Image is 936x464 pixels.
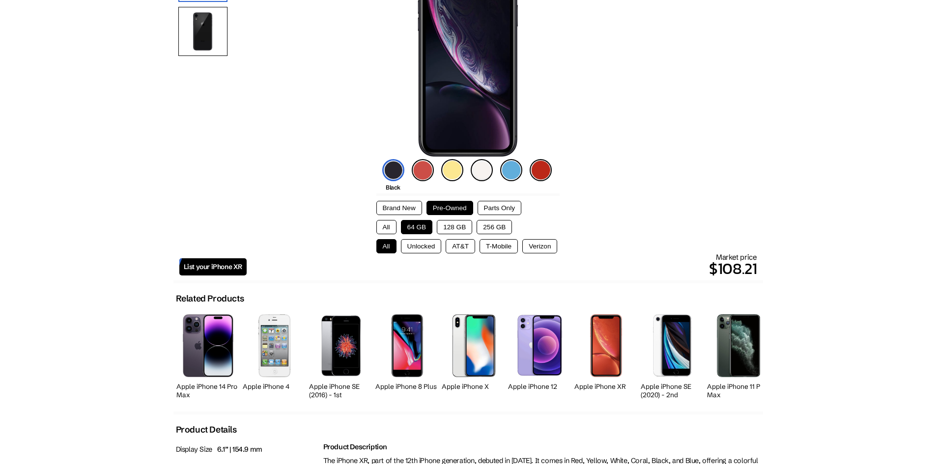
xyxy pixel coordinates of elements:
[376,220,397,234] button: All
[179,258,247,275] a: List your iPhone XR
[247,257,757,280] p: $108.21
[653,314,691,377] img: iPhone SE 2nd Gen
[217,445,262,454] span: 6.1” | 154.9 mm
[441,159,463,181] img: yellow-icon
[522,239,557,253] button: Verizon
[243,309,307,402] a: iPhone 4s Apple iPhone 4
[176,309,240,402] a: iPhone 14 Pro Max Apple iPhone 14 Pro Max
[323,442,761,451] h2: Product Description
[386,184,400,191] span: Black
[412,159,434,181] img: coral-icon
[707,382,771,399] h2: Apple iPhone 11 Pro Max
[437,220,472,234] button: 128 GB
[309,382,373,408] h2: Apple iPhone SE (2016) - 1st Generation
[176,293,244,304] h2: Related Products
[243,382,307,391] h2: Apple iPhone 4
[574,309,638,402] a: iPhone XR Apple iPhone XR
[382,159,404,181] img: black-icon
[309,309,373,402] a: iPhone SE 1st Gen Apple iPhone SE (2016) - 1st Generation
[178,7,227,56] img: Rear
[508,309,572,402] a: iPhone 12 Apple iPhone 12
[247,252,757,280] div: Market price
[446,239,475,253] button: AT&T
[375,382,439,391] h2: Apple iPhone 8 Plus
[641,382,705,408] h2: Apple iPhone SE (2020) - 2nd Generation
[471,159,493,181] img: white-icon
[258,314,290,377] img: iPhone 4s
[480,239,518,253] button: T-Mobile
[401,220,433,234] button: 64 GB
[508,382,572,391] h2: Apple iPhone 12
[375,309,439,402] a: iPhone 8 Plus Apple iPhone 8 Plus
[717,314,761,377] img: iPhone 11 Pro Max
[176,382,240,399] h2: Apple iPhone 14 Pro Max
[176,442,318,457] p: Display Size
[442,309,506,402] a: iPhone X Apple iPhone X
[707,309,771,402] a: iPhone 11 Pro Max Apple iPhone 11 Pro Max
[376,201,422,215] button: Brand New
[426,201,473,215] button: Pre-Owned
[183,314,234,377] img: iPhone 14 Pro Max
[401,239,442,253] button: Unlocked
[391,314,423,377] img: iPhone 8 Plus
[641,309,705,402] a: iPhone SE 2nd Gen Apple iPhone SE (2020) - 2nd Generation
[500,159,522,181] img: blue-icon
[478,201,521,215] button: Parts Only
[376,239,397,253] button: All
[574,382,638,391] h2: Apple iPhone XR
[176,424,237,435] h2: Product Details
[319,314,362,377] img: iPhone SE 1st Gen
[477,220,512,234] button: 256 GB
[590,314,622,377] img: iPhone XR
[184,263,242,271] span: List your iPhone XR
[442,382,506,391] h2: Apple iPhone X
[517,314,563,377] img: iPhone 12
[451,314,496,377] img: iPhone X
[530,159,552,181] img: product-red-icon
